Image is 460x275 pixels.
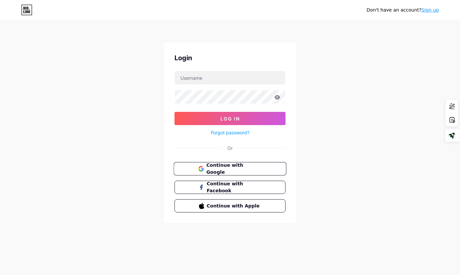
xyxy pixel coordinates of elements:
[227,145,233,152] div: Or
[366,7,439,14] div: Don't have an account?
[174,181,286,194] button: Continue with Facebook
[175,71,285,84] input: Username
[211,129,249,136] a: Forgot password?
[421,7,439,13] a: Sign up
[173,162,286,176] button: Continue with Google
[207,180,261,194] span: Continue with Facebook
[174,112,286,125] button: Log In
[207,203,261,209] span: Continue with Apple
[220,116,240,121] span: Log In
[174,53,286,63] div: Login
[174,199,286,212] button: Continue with Apple
[206,162,261,176] span: Continue with Google
[174,162,286,175] a: Continue with Google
